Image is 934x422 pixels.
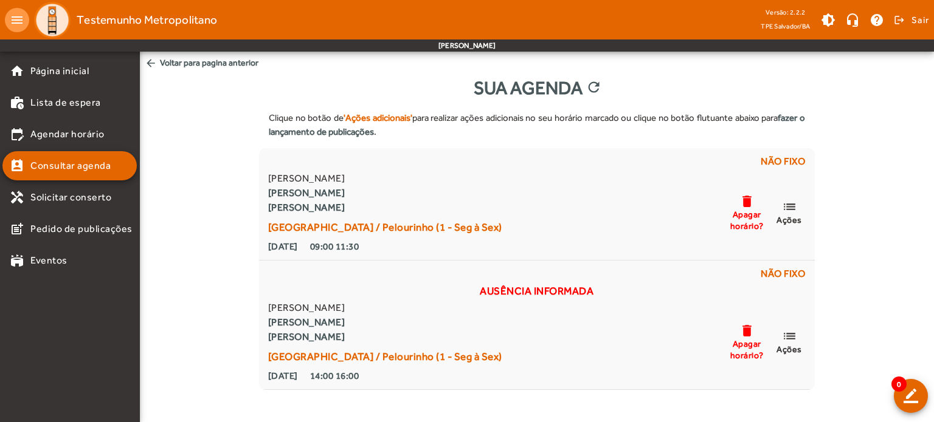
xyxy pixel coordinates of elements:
[268,171,502,186] span: [PERSON_NAME]
[739,323,754,338] mat-icon: delete
[34,2,71,38] img: Logo TPE
[30,158,111,173] span: Consultar agenda
[145,57,157,69] mat-icon: arrow_back
[268,330,502,344] strong: [PERSON_NAME]
[739,194,754,209] mat-icon: delete
[10,127,24,141] mat-icon: edit_calendar
[310,239,359,254] strong: 09:00 11:30
[268,239,298,254] strong: [DATE]
[30,222,133,236] span: Pedido de publicações
[586,79,600,97] mat-icon: refresh
[892,11,929,29] button: Sair
[310,369,359,383] strong: 14:00 16:00
[344,112,412,123] strong: 'Ações adicionais'
[10,253,24,268] mat-icon: stadium
[30,95,101,110] span: Lista de espera
[728,209,765,231] span: Apagar horário?
[10,158,24,173] mat-icon: perm_contact_calendar
[761,5,810,20] div: Versão: 2.2.2
[140,52,934,74] span: Voltar para pagina anterior
[891,376,907,392] span: 0
[10,190,24,205] mat-icon: handyman
[10,222,24,236] mat-icon: post_add
[10,64,24,78] mat-icon: home
[777,214,802,225] span: Ações
[259,101,815,148] div: Clique no botão de para realizar ações adicionais no seu horário marcado ou clique no botão flutu...
[30,64,89,78] span: Página inicial
[268,349,502,364] div: [GEOGRAPHIC_DATA] / Pelourinho (1 - Seg à Sex)
[30,253,67,268] span: Eventos
[30,190,111,205] span: Solicitar conserto
[728,338,765,360] span: Apagar horário?
[777,344,802,355] span: Ações
[77,10,217,30] span: Testemunho Metropolitano
[268,220,502,234] div: [GEOGRAPHIC_DATA] / Pelourinho (1 - Seg à Sex)
[30,127,105,141] span: Agendar horário
[268,369,298,383] strong: [DATE]
[268,200,502,215] strong: [PERSON_NAME]
[268,186,502,200] strong: [PERSON_NAME]
[266,284,808,298] div: Ausência informada
[10,95,24,110] mat-icon: work_history
[268,301,502,315] span: [PERSON_NAME]
[268,315,502,330] strong: [PERSON_NAME]
[782,328,797,344] mat-icon: list
[266,267,808,284] div: Não fixo
[761,20,810,32] span: TPE Salvador/BA
[269,112,805,137] strong: fazer o lançamento de publicações
[912,10,929,30] span: Sair
[140,74,934,101] div: Sua Agenda
[782,199,797,214] mat-icon: list
[5,8,29,32] mat-icon: menu
[266,154,808,171] div: Não fixo
[29,2,217,38] a: Testemunho Metropolitano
